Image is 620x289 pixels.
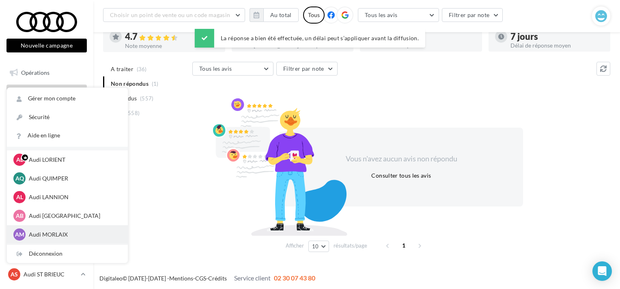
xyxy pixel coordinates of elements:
div: Note moyenne [125,43,219,49]
a: CGS [195,275,206,282]
div: Déconnexion [7,245,128,263]
a: Aide en ligne [7,126,128,145]
p: Audi LORIENT [29,156,118,164]
a: Digitaleo [99,275,123,282]
div: La réponse a bien été effectuée, un délai peut s’appliquer avant la diffusion. [195,29,425,48]
button: 10 [308,241,329,252]
button: Au total [263,8,299,22]
span: résultats/page [334,242,367,250]
div: Tous [303,7,325,24]
span: Afficher [286,242,304,250]
span: AB [16,212,24,220]
span: 10 [312,243,319,250]
a: Gérer mon compte [7,89,128,108]
button: Tous les avis [192,62,273,76]
button: Consulter tous les avis [368,171,434,180]
p: Audi ST BRIEUC [24,270,77,278]
a: PLV et print personnalisable [5,166,88,190]
p: Audi MORLAIX [29,230,118,239]
span: AL [16,156,23,164]
button: Tous les avis [358,8,439,22]
span: 02 30 07 43 80 [274,274,315,282]
div: 7 jours [510,32,604,41]
div: 100 % [382,32,476,41]
span: AM [15,230,24,239]
span: Service client [234,274,271,282]
span: (558) [126,110,140,116]
span: (557) [140,95,154,102]
a: Opérations [5,64,88,81]
button: Filtrer par note [276,62,338,76]
span: AS [11,270,18,278]
div: Délai de réponse moyen [510,43,604,48]
span: Tous les avis [199,65,232,72]
button: Filtrer par note [442,8,503,22]
button: Choisir un point de vente ou un code magasin [103,8,245,22]
a: AS Audi ST BRIEUC [6,267,87,282]
button: Au total [250,8,299,22]
a: Sécurité [7,108,128,126]
a: Médiathèque [5,146,88,163]
div: Vous n'avez aucun avis non répondu [332,154,471,164]
span: (36) [137,66,147,72]
p: Audi QUIMPER [29,174,118,183]
a: Mentions [169,275,193,282]
span: Opérations [21,69,50,76]
span: © [DATE]-[DATE] - - - [99,275,315,282]
button: Nouvelle campagne [6,39,87,52]
p: Audi LANNION [29,193,118,201]
span: Choisir un point de vente ou un code magasin [110,11,230,18]
div: 4.7 [125,32,219,41]
p: Audi [GEOGRAPHIC_DATA] [29,212,118,220]
a: Crédits [208,275,227,282]
a: Campagnes [5,126,88,143]
span: AL [16,193,23,201]
a: Boîte de réception35 [5,85,88,102]
span: 1 [397,239,410,252]
span: Tous les avis [365,11,398,18]
span: AQ [15,174,24,183]
div: Open Intercom Messenger [592,261,612,281]
span: A traiter [111,65,133,73]
div: Taux de réponse [382,43,476,48]
a: Visibilité en ligne [5,105,88,122]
